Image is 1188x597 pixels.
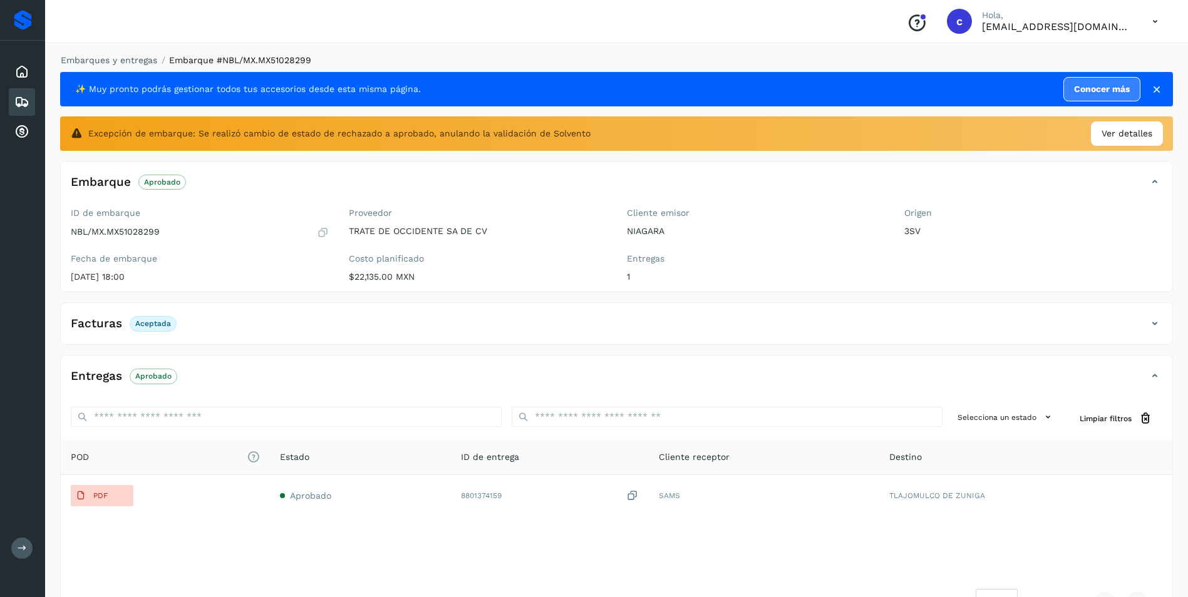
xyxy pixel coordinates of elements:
[135,319,171,328] p: Aceptada
[169,55,311,65] span: Embarque #NBL/MX.MX51028299
[982,10,1132,21] p: Hola,
[71,227,160,237] p: NBL/MX.MX51028299
[1070,407,1162,430] button: Limpiar filtros
[627,272,885,282] p: 1
[144,178,180,186] p: Aprobado
[904,208,1162,218] label: Origen
[461,489,639,503] div: 8801374159
[60,54,1173,67] nav: breadcrumb
[61,55,157,65] a: Embarques y entregas
[280,451,309,464] span: Estado
[71,175,131,190] h4: Embarque
[1063,77,1140,101] a: Conocer más
[88,127,591,140] span: Excepción de embarque: Se realizó cambio de estado de rechazado a aprobado, anulando la validació...
[982,21,1132,33] p: clarisa_flores@fragua.com.mx
[71,451,260,464] span: POD
[904,226,1162,237] p: 3SV
[9,118,35,146] div: Cuentas por cobrar
[71,208,329,218] label: ID de embarque
[71,317,122,331] h4: Facturas
[1102,127,1152,140] span: Ver detalles
[9,88,35,116] div: Embarques
[461,451,519,464] span: ID de entrega
[953,407,1060,427] button: Selecciona un estado
[649,475,879,516] td: SAMS
[61,313,1172,344] div: FacturasAceptada
[349,226,607,237] p: TRATE DE OCCIDENTE SA DE CV
[9,58,35,86] div: Inicio
[71,253,329,264] label: Fecha de embarque
[93,491,108,500] p: PDF
[349,253,607,264] label: Costo planificado
[135,372,172,380] p: Aprobado
[627,226,885,237] p: NIAGARA
[290,491,331,501] span: Aprobado
[659,451,730,464] span: Cliente receptor
[349,208,607,218] label: Proveedor
[627,253,885,264] label: Entregas
[627,208,885,218] label: Cliente emisor
[61,365,1172,397] div: EntregasAprobado
[879,475,1172,516] td: TLAJOMULCO DE ZUNIGA
[71,485,133,506] button: PDF
[61,171,1172,203] div: EmbarqueAprobado
[349,272,607,282] p: $22,135.00 MXN
[75,83,421,96] span: ✨ Muy pronto podrás gestionar todos tus accesorios desde esta misma página.
[71,272,329,282] p: [DATE] 18:00
[71,369,122,384] h4: Entregas
[889,451,922,464] span: Destino
[1080,413,1132,424] span: Limpiar filtros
